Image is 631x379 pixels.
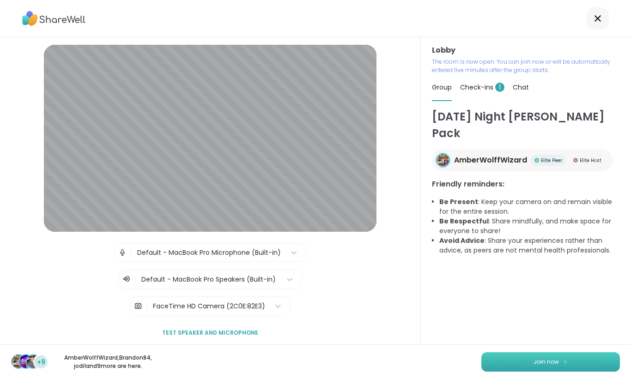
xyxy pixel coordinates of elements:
img: ShareWell Logomark [563,359,568,364]
li: : Share your experiences rather than advice, as peers are not mental health professionals. [439,236,620,255]
b: Be Present [439,197,478,206]
span: Group [432,83,452,92]
li: : Keep your camera on and remain visible for the entire session. [439,197,620,217]
img: AmberWolffWizard [437,154,449,166]
img: ShareWell Logo [22,8,85,29]
span: | [134,274,137,285]
b: Be Respectful [439,217,489,226]
img: Elite Host [573,158,578,162]
span: +9 [37,357,45,367]
img: Camera [134,297,142,315]
div: Default - MacBook Pro Microphone (Built-in) [137,248,281,258]
img: AmberWolffWizard [12,355,25,368]
span: Chat [513,83,529,92]
img: jodi1 [27,355,40,368]
span: | [146,297,148,315]
h1: [DATE] Night [PERSON_NAME] Pack [432,108,620,142]
img: Microphone [118,243,127,262]
img: Brandon84 [19,355,32,368]
p: The room is now open. You can join now or will be automatically entered five minutes after the gr... [432,58,620,74]
a: AmberWolffWizardAmberWolffWizardElite PeerElite PeerElite HostElite Host [432,149,613,171]
li: : Share mindfully, and make space for everyone to share! [439,217,620,236]
button: Join now [481,352,620,372]
span: Join now [534,358,559,366]
p: AmberWolffWizard , Brandon84 , jodi1 and 9 more are here. [56,354,160,370]
span: AmberWolffWizard [454,155,527,166]
div: FaceTime HD Camera (2C0E:82E3) [153,301,265,311]
span: Test speaker and microphone [162,329,258,337]
h3: Lobby [432,45,620,56]
b: Avoid Advice [439,236,485,245]
h3: Friendly reminders: [432,179,620,190]
span: | [130,243,133,262]
span: Check-ins [460,83,504,92]
span: Elite Host [580,157,601,164]
button: Test speaker and microphone [158,323,262,343]
img: Elite Peer [534,158,539,162]
span: Elite Peer [541,157,562,164]
span: 1 [495,83,504,92]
